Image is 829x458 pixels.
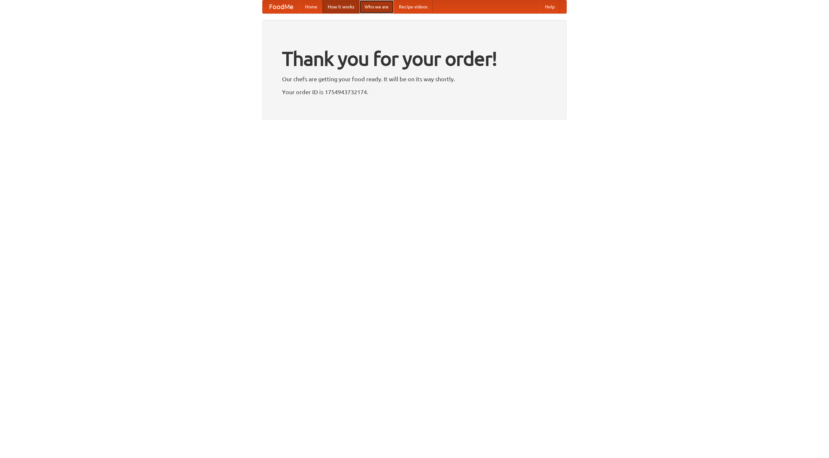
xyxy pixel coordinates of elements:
[394,0,433,13] a: Recipe videos
[282,87,547,97] p: Your order ID is 1754943732174.
[263,0,300,13] a: FoodMe
[323,0,359,13] a: How it works
[540,0,560,13] a: Help
[359,0,394,13] a: Who we are
[300,0,323,13] a: Home
[282,43,547,74] h1: Thank you for your order!
[282,74,547,84] p: Our chefs are getting your food ready. It will be on its way shortly.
